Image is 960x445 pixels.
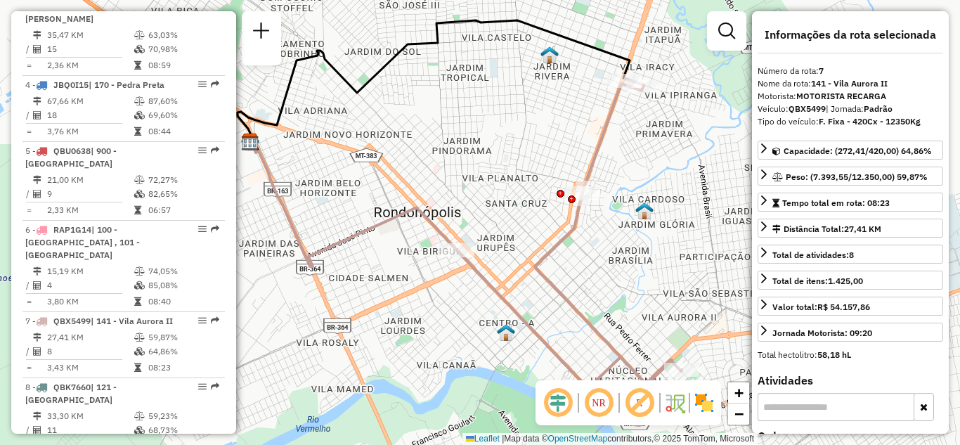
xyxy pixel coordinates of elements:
td: = [25,295,32,309]
a: Tempo total em rota: 08:23 [758,193,943,212]
div: Tipo do veículo: [758,115,943,128]
em: Opções [198,80,207,89]
i: Distância Total [33,176,41,184]
td: 11 [46,423,134,437]
td: 74,05% [148,264,219,278]
em: Opções [198,146,207,155]
td: 63,03% [148,28,219,42]
span: | [502,434,504,444]
span: 6 - [25,224,140,260]
a: Valor total:R$ 54.157,86 [758,297,943,316]
em: Rota exportada [211,80,219,89]
i: % de utilização da cubagem [134,281,145,290]
i: % de utilização do peso [134,412,145,420]
i: % de utilização do peso [134,97,145,105]
td: 4 [46,278,134,292]
img: CDD Rondonópolis [241,133,259,151]
a: Peso: (7.393,55/12.350,00) 59,87% [758,167,943,186]
a: Jornada Motorista: 09:20 [758,323,943,342]
em: Rota exportada [211,225,219,233]
span: 3 - [25,1,115,24]
h4: Informações da rota selecionada [758,28,943,41]
i: Distância Total [33,97,41,105]
strong: Padrão [864,103,893,114]
a: Capacidade: (272,41/420,00) 64,86% [758,141,943,160]
td: 35,47 KM [46,28,134,42]
td: 70,98% [148,42,219,56]
label: Ordenar por: [758,427,943,444]
strong: MOTORISTA RECARGA [796,91,886,101]
i: Distância Total [33,333,41,342]
em: Rota exportada [211,382,219,391]
span: − [734,405,744,423]
td: 82,65% [148,187,219,201]
span: | 131 - [PERSON_NAME] [25,1,115,24]
td: 33,30 KM [46,409,134,423]
strong: F. Fixa - 420Cx - 12350Kg [819,116,921,127]
a: Zoom out [728,404,749,425]
div: Map data © contributors,© 2025 TomTom, Microsoft [462,433,758,445]
i: Total de Atividades [33,190,41,198]
a: Nova sessão e pesquisa [247,17,275,49]
td: 64,86% [148,344,219,359]
img: Warecloud Casa Jardim Monte Líbano [540,46,559,64]
i: Tempo total em rota [134,127,141,136]
td: 3,43 KM [46,361,134,375]
span: | 100 - [GEOGRAPHIC_DATA] , 101 - [GEOGRAPHIC_DATA] [25,224,140,260]
div: Jornada Motorista: 09:20 [772,327,872,340]
em: Opções [198,382,207,391]
span: | 141 - Vila Aurora II [91,316,173,326]
span: Capacidade: (272,41/420,00) 64,86% [784,146,932,156]
span: Ocultar NR [582,386,616,420]
td: / [25,42,32,56]
td: 2,36 KM [46,58,134,72]
td: 08:23 [148,361,219,375]
a: OpenStreetMap [548,434,608,444]
span: Total de atividades: [772,250,854,260]
i: % de utilização do peso [134,333,145,342]
td: 15,19 KM [46,264,134,278]
a: Leaflet [466,434,500,444]
td: / [25,278,32,292]
i: Distância Total [33,31,41,39]
span: Exibir rótulo [623,386,656,420]
span: + [734,384,744,401]
i: % de utilização do peso [134,176,145,184]
div: Veículo: [758,103,943,115]
span: | Jornada: [826,103,893,114]
img: Fluxo de ruas [663,392,686,414]
i: Total de Atividades [33,347,41,356]
td: = [25,361,32,375]
span: QBK7660 [53,382,91,392]
td: 85,08% [148,278,219,292]
em: Opções [198,225,207,233]
td: / [25,108,32,122]
h4: Atividades [758,374,943,387]
div: Valor total: [772,301,870,314]
i: % de utilização do peso [134,267,145,276]
a: Total de atividades:8 [758,245,943,264]
em: Opções [198,316,207,325]
div: Total de itens: [772,275,863,288]
strong: 1.425,00 [828,276,863,286]
span: Peso: (7.393,55/12.350,00) 59,87% [786,172,928,182]
i: % de utilização da cubagem [134,347,145,356]
td: 08:59 [148,58,219,72]
i: % de utilização da cubagem [134,45,145,53]
strong: R$ 54.157,86 [817,302,870,312]
td: 2,33 KM [46,203,134,217]
td: 3,76 KM [46,124,134,138]
div: Distância Total: [772,223,881,236]
td: 15 [46,42,134,56]
strong: 58,18 hL [817,349,851,360]
td: 27,41 KM [46,330,134,344]
i: % de utilização do peso [134,31,145,39]
i: Distância Total [33,412,41,420]
i: Tempo total em rota [134,297,141,306]
td: / [25,187,32,201]
td: 08:40 [148,295,219,309]
span: 8 - [25,382,117,405]
span: RAP1G14 [53,224,91,235]
span: 5 - [25,146,117,169]
td: 67,66 KM [46,94,134,108]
